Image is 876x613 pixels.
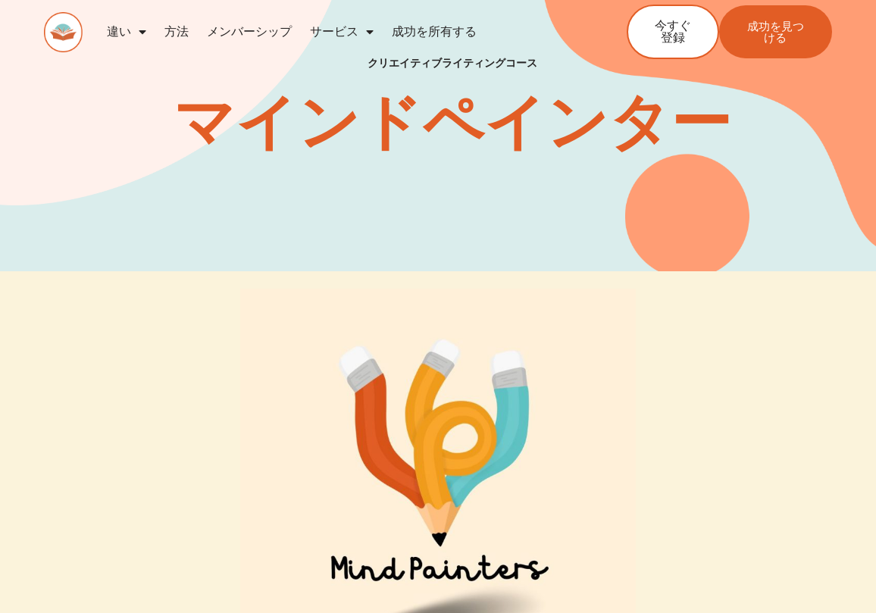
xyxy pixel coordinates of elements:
[742,20,809,43] span: 成功を見つける
[174,92,731,153] h2: マインドペインター
[98,14,581,49] nav: メニュー
[301,14,383,49] a: サービス
[198,14,301,49] a: メンバーシップ
[651,20,695,44] span: 今すぐ登録
[719,5,832,58] a: 成功を見つける
[98,14,155,49] a: 違い
[155,14,198,49] a: 方法
[383,14,486,49] a: 成功を所有する
[627,5,719,59] a: 今すぐ登録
